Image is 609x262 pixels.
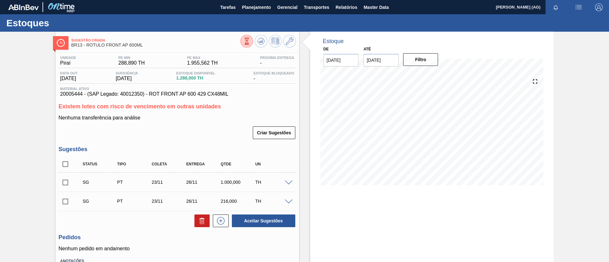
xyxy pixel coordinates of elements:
[242,3,271,11] span: Planejamento
[254,180,292,185] div: TH
[324,47,329,51] label: De
[219,162,258,166] div: Qtde
[575,3,582,11] img: userActions
[254,199,292,204] div: TH
[150,199,188,204] div: 23/11/2025
[60,91,294,97] span: 20005444 - (SAP Legado: 40012350) - ROT FRONT AP 600 429 CX48MIL
[191,214,210,227] div: Excluir Sugestões
[115,180,154,185] div: Pedido de Transferência
[187,60,218,66] span: 1.955,562 TH
[150,180,188,185] div: 23/11/2025
[283,35,296,48] button: Ir ao Master Data / Geral
[8,4,39,10] img: TNhmsLtSVTkK8tSr43FrP2fwEKptu5GPRR3wAAAABJRU5ErkJggg==
[60,76,78,81] span: [DATE]
[546,3,566,12] button: Notificações
[59,234,296,241] h3: Pedidos
[57,39,65,47] img: Ícone
[254,162,292,166] div: UN
[187,56,218,60] span: PE MAX
[150,162,188,166] div: Coleta
[260,56,294,60] span: Próxima Entrega
[60,56,76,60] span: Unidade
[324,54,359,67] input: dd/mm/yyyy
[185,162,223,166] div: Entrega
[253,126,296,140] div: Criar Sugestões
[595,3,603,11] img: Logout
[60,87,294,91] span: Material ativo
[323,38,344,45] div: Estoque
[71,38,240,42] span: Sugestão Criada
[176,76,215,80] span: 1.288,000 TH
[403,53,438,66] button: Filtro
[71,43,240,48] span: BR13 - RÓTULO FRONT AP 600ML
[277,3,298,11] span: Gerencial
[59,103,221,110] span: Existem lotes com risco de vencimento em outras unidades
[252,71,296,81] div: -
[336,3,357,11] span: Relatórios
[81,199,120,204] div: Sugestão Criada
[232,214,295,227] button: Aceitar Sugestões
[219,180,258,185] div: 1.000,000
[176,71,215,75] span: Estoque Disponível
[116,71,138,75] span: Suficiência
[253,71,294,75] span: Estoque Bloqueado
[59,246,296,252] p: Nenhum pedido em andamento
[60,71,78,75] span: Data out
[59,146,296,153] h3: Sugestões
[220,3,236,11] span: Tarefas
[259,56,296,66] div: -
[185,199,223,204] div: 26/11/2025
[59,115,296,121] p: Nenhuma transferência para análise
[255,35,267,48] button: Atualizar Gráfico
[363,54,399,67] input: dd/mm/yyyy
[81,180,120,185] div: Sugestão Criada
[219,199,258,204] div: 216,000
[118,56,145,60] span: PE MIN
[363,47,371,51] label: Até
[210,214,229,227] div: Nova sugestão
[6,19,119,27] h1: Estoques
[60,60,76,66] span: Piraí
[81,162,120,166] div: Status
[115,162,154,166] div: Tipo
[253,126,295,139] button: Criar Sugestões
[116,76,138,81] span: [DATE]
[185,180,223,185] div: 26/11/2025
[115,199,154,204] div: Pedido de Transferência
[304,3,329,11] span: Transportes
[363,3,389,11] span: Master Data
[118,60,145,66] span: 288,890 TH
[240,35,253,48] button: Visão Geral dos Estoques
[269,35,282,48] button: Programar Estoque
[229,214,296,228] div: Aceitar Sugestões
